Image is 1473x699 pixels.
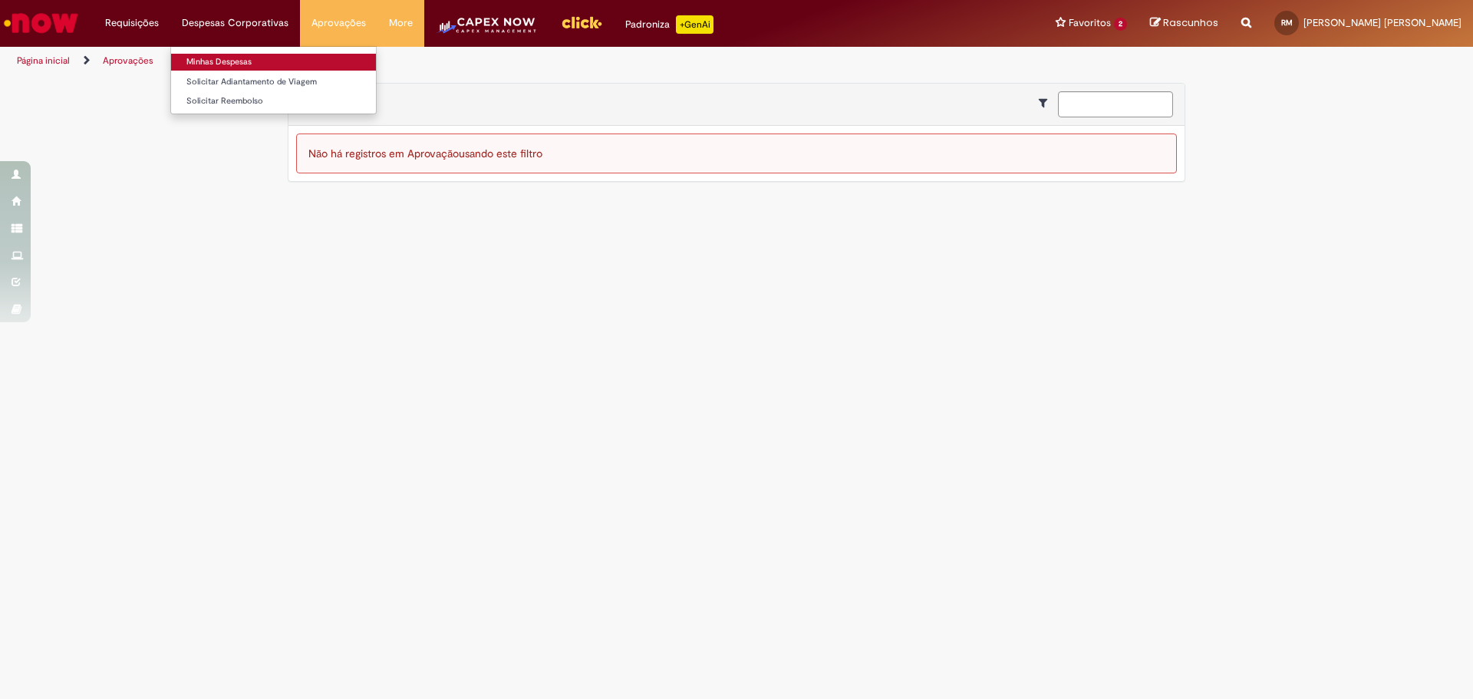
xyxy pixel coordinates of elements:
[103,54,153,67] a: Aprovações
[1303,16,1461,29] span: [PERSON_NAME] [PERSON_NAME]
[561,11,602,34] img: click_logo_yellow_360x200.png
[1114,18,1127,31] span: 2
[170,46,377,114] ul: Despesas Corporativas
[1281,18,1293,28] span: RM
[296,134,1177,173] div: Não há registros em Aprovação
[311,15,366,31] span: Aprovações
[171,54,376,71] a: Minhas Despesas
[1069,15,1111,31] span: Favoritos
[459,147,542,160] span: usando este filtro
[2,8,81,38] img: ServiceNow
[1163,15,1218,30] span: Rascunhos
[389,15,413,31] span: More
[105,15,159,31] span: Requisições
[436,15,538,46] img: CapexLogo5.png
[17,54,70,67] a: Página inicial
[182,15,288,31] span: Despesas Corporativas
[171,93,376,110] a: Solicitar Reembolso
[625,15,713,34] div: Padroniza
[676,15,713,34] p: +GenAi
[12,47,970,75] ul: Trilhas de página
[1150,16,1218,31] a: Rascunhos
[171,74,376,91] a: Solicitar Adiantamento de Viagem
[1039,97,1055,108] i: Mostrar filtros para: Suas Solicitações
